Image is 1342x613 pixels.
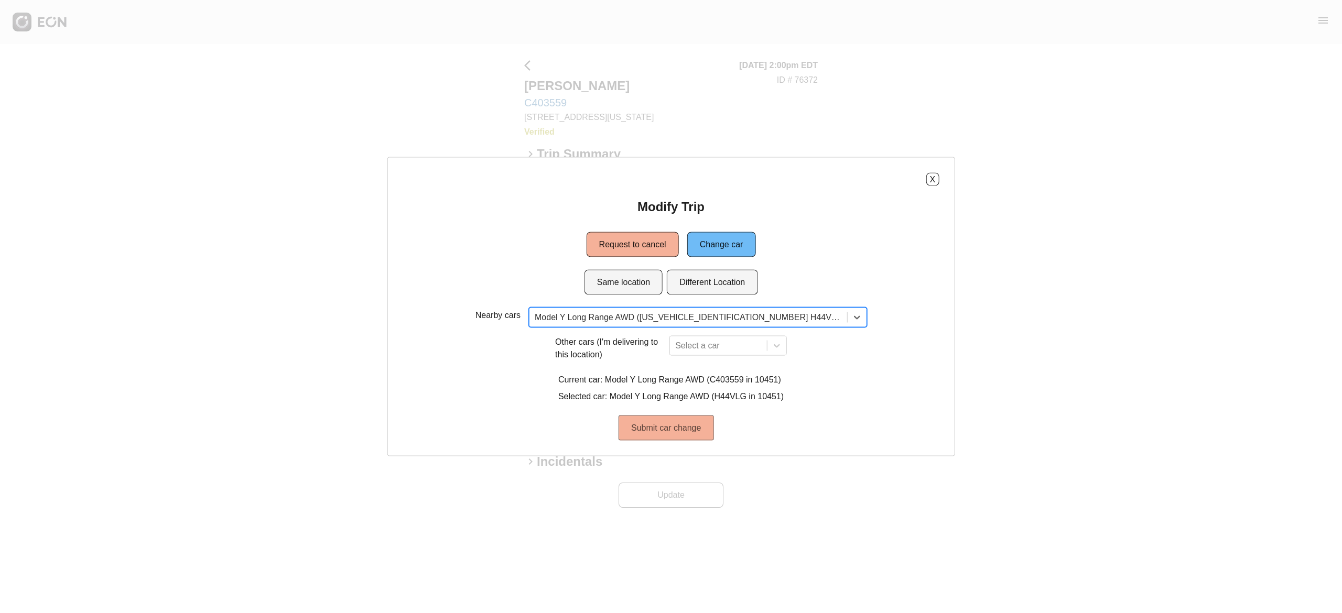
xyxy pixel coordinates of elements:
p: Current car: Model Y Long Range AWD (C403559 in 10451) [558,374,784,386]
button: Submit car change [619,415,713,441]
button: Change car [687,232,756,257]
button: Request to cancel [587,232,679,257]
p: Selected car: Model Y Long Range AWD (H44VLG in 10451) [558,390,784,403]
p: Other cars (I'm delivering to this location) [555,336,665,361]
h2: Modify Trip [637,199,705,215]
p: Nearby cars [475,309,521,322]
button: Different Location [667,270,757,295]
button: Same location [585,270,663,295]
button: X [926,173,939,186]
